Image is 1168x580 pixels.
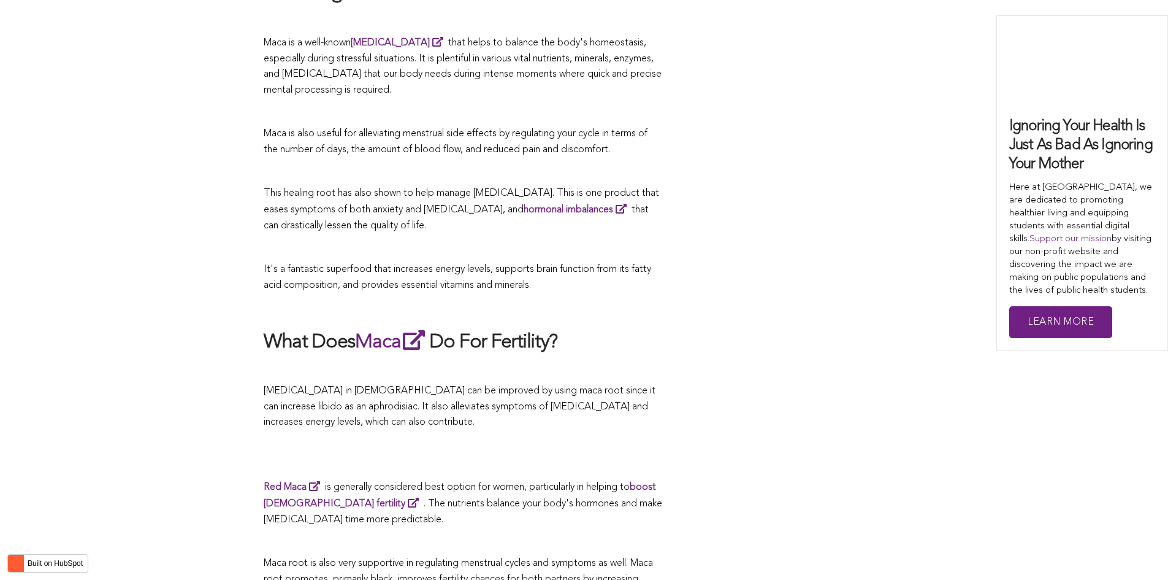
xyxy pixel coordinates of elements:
img: HubSpot sprocket logo [8,556,23,571]
a: Red Maca [264,482,325,492]
strong: Red Maca [264,482,307,492]
button: Built on HubSpot [7,554,88,573]
iframe: Chat Widget [1107,521,1168,580]
span: Maca is also useful for alleviating menstrual side effects by regulating your cycle in terms of t... [264,129,647,155]
span: [MEDICAL_DATA] in [DEMOGRAPHIC_DATA] can be improved by using maca root since it can increase lib... [264,386,655,427]
h2: What Does Do For Fertility? [264,328,662,356]
span: It's a fantastic superfood that increases energy levels, supports brain function from its fatty a... [264,265,651,290]
span: is generally considered best option for women, particularly in helping to . The nutrients balance... [264,482,662,525]
span: This healing root has also shown to help manage [MEDICAL_DATA]. This is one product that eases sy... [264,188,659,231]
a: [MEDICAL_DATA] [351,38,448,48]
span: Maca is a well-known that helps to balance the body's homeostasis, especially during stressful si... [264,38,662,95]
label: Built on HubSpot [23,555,88,571]
strong: [MEDICAL_DATA] [351,38,430,48]
a: hormonal imbalances [524,205,632,215]
a: Learn More [1009,306,1112,339]
a: Maca [355,333,429,352]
